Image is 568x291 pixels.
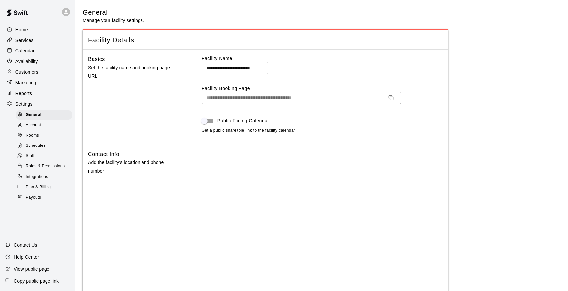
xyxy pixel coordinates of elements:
a: Schedules [16,141,75,151]
div: Payouts [16,193,72,202]
div: General [16,110,72,120]
div: Staff [16,151,72,161]
p: Contact Us [14,242,37,248]
p: Home [15,26,28,33]
div: Rooms [16,131,72,140]
span: Plan & Billing [26,184,51,191]
p: Copy public page link [14,278,59,284]
p: Add the facility's location and phone number [88,158,180,175]
a: Calendar [5,46,69,56]
p: Availability [15,58,38,65]
span: Public Facing Calendar [217,117,269,124]
a: Marketing [5,78,69,88]
label: Facility Name [202,55,443,62]
span: Facility Details [88,36,443,45]
p: Settings [15,101,33,107]
a: Integrations [16,172,75,182]
a: Payouts [16,192,75,203]
a: Services [5,35,69,45]
p: Services [15,37,34,44]
a: Account [16,120,75,130]
span: Staff [26,153,34,159]
span: Rooms [26,132,39,139]
a: General [16,110,75,120]
p: Calendar [15,48,35,54]
span: Account [26,122,41,129]
h5: General [83,8,144,17]
p: Manage your facility settings. [83,17,144,24]
a: Reports [5,88,69,98]
a: Staff [16,151,75,161]
div: Schedules [16,141,72,150]
a: Availability [5,56,69,66]
span: Roles & Permissions [26,163,65,170]
p: Reports [15,90,32,97]
a: Settings [5,99,69,109]
a: Home [5,25,69,35]
p: Set the facility name and booking page URL [88,64,180,80]
div: Plan & Billing [16,183,72,192]
span: Schedules [26,143,46,149]
p: Help Center [14,254,39,260]
a: Rooms [16,131,75,141]
label: Facility Booking Page [202,85,443,92]
span: General [26,112,42,118]
a: Roles & Permissions [16,161,75,172]
p: Customers [15,69,38,75]
h6: Basics [88,55,105,64]
p: Marketing [15,79,36,86]
span: Integrations [26,174,48,180]
span: Payouts [26,194,41,201]
div: Integrations [16,172,72,182]
div: Roles & Permissions [16,162,72,171]
span: Get a public shareable link to the facility calendar [202,127,295,134]
h6: Contact Info [88,150,119,159]
a: Customers [5,67,69,77]
a: Plan & Billing [16,182,75,192]
div: Account [16,121,72,130]
p: View public page [14,266,49,272]
button: Copy URL [386,92,396,103]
